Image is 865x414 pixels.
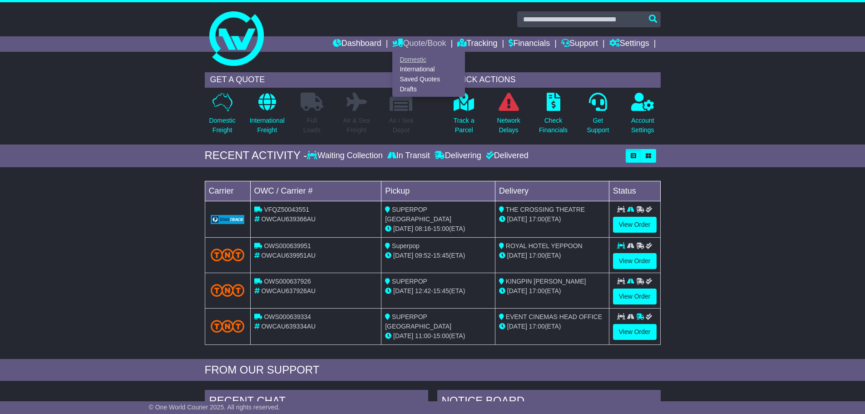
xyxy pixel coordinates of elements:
[507,215,527,223] span: [DATE]
[507,323,527,330] span: [DATE]
[211,215,245,224] img: GetCarrierServiceLogo
[385,206,451,223] span: SUPERPOP [GEOGRAPHIC_DATA]
[415,225,431,232] span: 08:16
[609,181,660,201] td: Status
[392,36,446,52] a: Quote/Book
[454,116,475,135] p: Track a Parcel
[393,287,413,294] span: [DATE]
[609,36,649,52] a: Settings
[453,92,475,140] a: Track aParcel
[209,116,235,135] p: Domestic Freight
[264,278,311,285] span: OWS000637926
[529,252,545,259] span: 17:00
[499,322,605,331] div: (ETA)
[249,92,285,140] a: InternationalFreight
[495,181,609,201] td: Delivery
[506,313,602,320] span: EVENT CINEMAS HEAD OFFICE
[385,151,432,161] div: In Transit
[499,214,605,224] div: (ETA)
[301,116,323,135] p: Full Loads
[393,65,465,75] a: International
[631,116,654,135] p: Account Settings
[433,252,449,259] span: 15:45
[261,252,316,259] span: OWCAU639951AU
[506,242,583,249] span: ROYAL HOTEL YEPPOON
[484,151,529,161] div: Delivered
[211,284,245,296] img: TNT_Domestic.png
[529,215,545,223] span: 17:00
[208,92,236,140] a: DomesticFreight
[432,151,484,161] div: Delivering
[497,116,520,135] p: Network Delays
[392,278,427,285] span: SUPERPOP
[205,149,307,162] div: RECENT ACTIVITY -
[385,286,491,296] div: - (ETA)
[261,323,316,330] span: OWCAU639334AU
[529,287,545,294] span: 17:00
[393,225,413,232] span: [DATE]
[613,217,657,233] a: View Order
[506,278,586,285] span: KINGPIN [PERSON_NAME]
[385,313,451,330] span: SUPERPOP [GEOGRAPHIC_DATA]
[250,181,381,201] td: OWC / Carrier #
[261,287,316,294] span: OWCAU637926AU
[393,84,465,94] a: Drafts
[613,289,657,304] a: View Order
[211,320,245,332] img: TNT_Domestic.png
[333,36,381,52] a: Dashboard
[393,75,465,85] a: Saved Quotes
[307,151,385,161] div: Waiting Collection
[539,92,568,140] a: CheckFinancials
[385,251,491,260] div: - (ETA)
[264,206,309,213] span: VFQZ50043551
[211,249,245,261] img: TNT_Domestic.png
[393,332,413,339] span: [DATE]
[250,116,285,135] p: International Freight
[457,36,497,52] a: Tracking
[496,92,520,140] a: NetworkDelays
[499,286,605,296] div: (ETA)
[149,404,280,411] span: © One World Courier 2025. All rights reserved.
[343,116,370,135] p: Air & Sea Freight
[392,52,465,97] div: Quote/Book
[507,287,527,294] span: [DATE]
[507,252,527,259] span: [DATE]
[415,332,431,339] span: 11:00
[205,364,661,377] div: FROM OUR SUPPORT
[264,313,311,320] span: OWS000639334
[587,116,609,135] p: Get Support
[561,36,598,52] a: Support
[433,332,449,339] span: 15:00
[433,287,449,294] span: 15:45
[385,331,491,341] div: - (ETA)
[631,92,655,140] a: AccountSettings
[613,324,657,340] a: View Order
[385,224,491,234] div: - (ETA)
[205,72,419,88] div: GET A QUOTE
[613,253,657,269] a: View Order
[415,252,431,259] span: 09:52
[529,323,545,330] span: 17:00
[586,92,609,140] a: GetSupport
[393,252,413,259] span: [DATE]
[261,215,316,223] span: OWCAU639366AU
[506,206,585,213] span: THE CROSSING THEATRE
[389,116,414,135] p: Air / Sea Depot
[393,55,465,65] a: Domestic
[205,181,250,201] td: Carrier
[539,116,568,135] p: Check Financials
[392,242,420,249] span: Superpop
[509,36,550,52] a: Financials
[446,72,661,88] div: QUICK ACTIONS
[415,287,431,294] span: 12:42
[381,181,495,201] td: Pickup
[433,225,449,232] span: 15:00
[499,251,605,260] div: (ETA)
[264,242,311,249] span: OWS000639951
